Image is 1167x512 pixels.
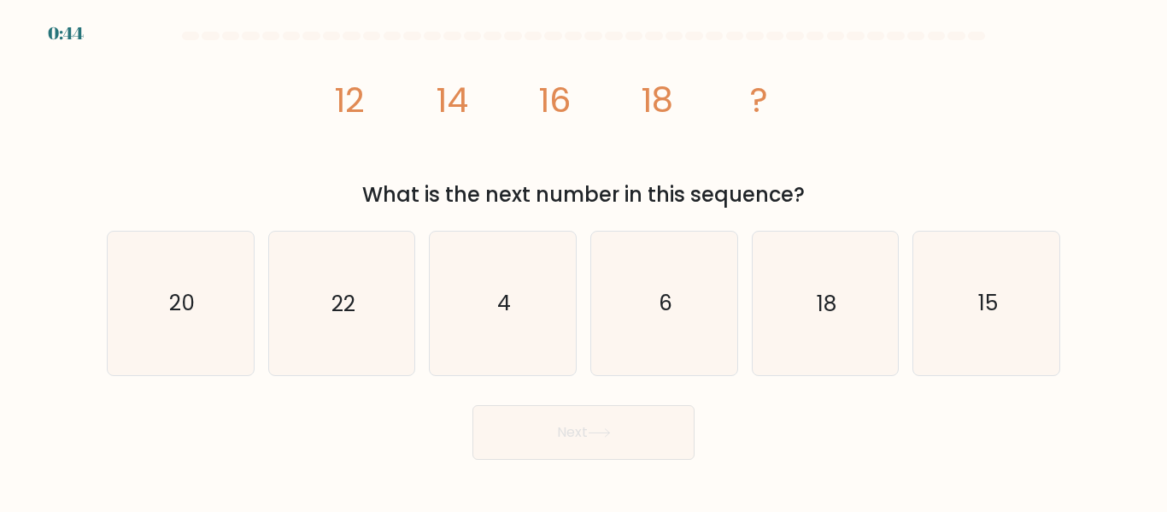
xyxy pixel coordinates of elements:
[117,179,1050,210] div: What is the next number in this sequence?
[751,76,769,124] tspan: ?
[497,289,511,319] text: 4
[978,289,998,319] text: 15
[817,289,836,319] text: 18
[538,76,571,124] tspan: 16
[331,289,355,319] text: 22
[659,289,672,319] text: 6
[472,405,695,460] button: Next
[334,76,365,124] tspan: 12
[169,289,195,319] text: 20
[48,21,84,46] div: 0:44
[641,76,673,124] tspan: 18
[436,76,468,124] tspan: 14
